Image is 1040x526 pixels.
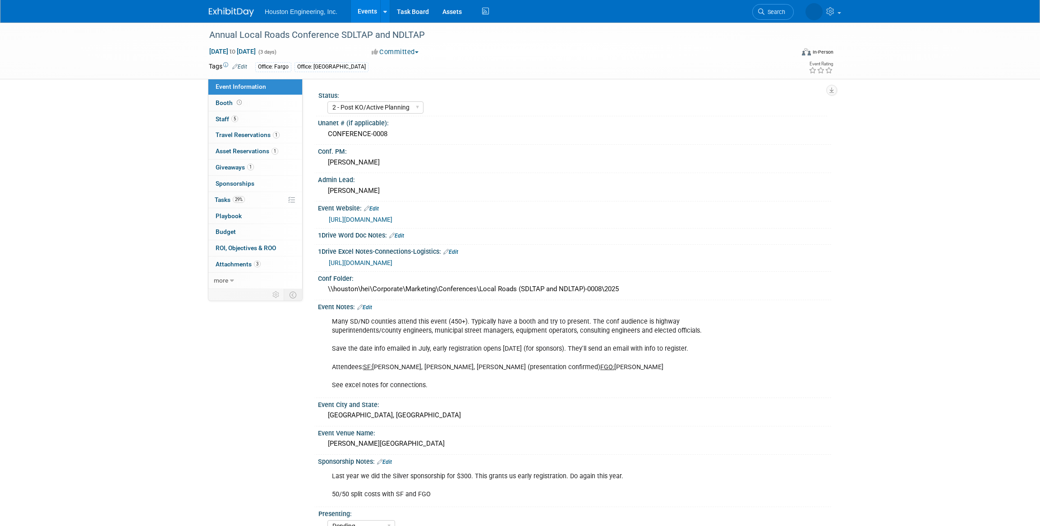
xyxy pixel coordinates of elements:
div: Event City and State: [318,398,831,409]
a: Asset Reservations1 [208,143,302,159]
div: \\houston\hei\Corporate\Marketing\Conferences\Local Roads (SDLTAP and NDLTAP)-0008\2025 [325,282,824,296]
button: Committed [368,47,422,57]
div: [PERSON_NAME] [325,156,824,169]
span: Staff [216,115,238,123]
a: Playbook [208,208,302,224]
a: Budget [208,224,302,240]
span: Sponsorships [216,180,254,187]
span: Booth [216,99,244,106]
div: Office: Fargo [255,62,291,72]
img: Heidi Joarnt [805,3,823,20]
div: [GEOGRAPHIC_DATA], [GEOGRAPHIC_DATA] [325,408,824,422]
div: Event Rating [809,62,833,66]
span: Asset Reservations [216,147,278,155]
div: [PERSON_NAME][GEOGRAPHIC_DATA] [325,437,824,451]
a: Edit [389,233,404,239]
span: 5 [231,115,238,122]
span: Search [764,9,785,15]
span: 29% [233,196,245,203]
span: 3 [254,261,261,267]
span: Giveaways [216,164,254,171]
a: [URL][DOMAIN_NAME] [329,216,392,223]
span: Playbook [216,212,242,220]
div: Admin Lead: [318,173,831,184]
div: Conf Folder: [318,272,831,283]
div: Event Notes: [318,300,831,312]
a: Attachments3 [208,256,302,272]
span: Tasks [215,196,245,203]
div: Many SD/ND counties attend this event (450+). Typically have a booth and try to present. The conf... [326,313,732,394]
a: Sponsorships [208,176,302,192]
div: Conf. PM: [318,145,831,156]
img: Format-Inperson.png [802,48,811,55]
a: ROI, Objectives & ROO [208,240,302,256]
div: Event Venue Name: [318,426,831,438]
div: Unanet # (if applicable): [318,116,831,128]
span: 1 [272,148,278,155]
div: 1Drive Word Doc Notes: [318,229,831,240]
div: Last year we did the Silver sponsorship for $300. This grants us early registration. Do again thi... [326,467,732,503]
span: (3 days) [258,49,276,55]
u: SF: [363,363,372,371]
div: CONFERENCE-0008 [325,127,824,141]
div: Annual Local Roads Conference SDLTAP and NDLTAP [206,27,780,43]
div: Event Website: [318,201,831,213]
a: Edit [377,459,392,465]
span: Travel Reservations [216,131,280,138]
span: Budget [216,228,236,235]
a: Event Information [208,79,302,95]
span: Booth not reserved yet [235,99,244,106]
div: 1Drive Excel Notes-Connections-Logistics: [318,245,831,256]
a: Booth [208,95,302,111]
a: Edit [357,304,372,311]
td: Toggle Event Tabs [284,289,303,301]
a: Travel Reservations1 [208,127,302,143]
span: 1 [273,132,280,138]
span: more [214,277,228,284]
a: [URL][DOMAIN_NAME] [329,259,392,266]
span: ROI, Objectives & ROO [216,244,276,252]
a: Tasks29% [208,192,302,208]
u: FGO: [600,363,614,371]
div: Office: [GEOGRAPHIC_DATA] [295,62,368,72]
a: more [208,273,302,288]
a: Search [752,4,794,20]
img: ExhibitDay [209,8,254,17]
span: 1 [247,164,254,170]
span: Houston Engineering, Inc. [265,8,337,15]
span: Attachments [216,261,261,268]
a: Edit [232,64,247,70]
span: [DATE] [DATE] [209,47,256,55]
div: In-Person [812,49,833,55]
td: Personalize Event Tab Strip [268,289,284,301]
div: [PERSON_NAME] [325,184,824,198]
div: Event Format [741,47,833,60]
div: Status: [318,89,827,100]
span: Event Information [216,83,266,90]
div: Sponsorship Notes: [318,455,831,467]
span: to [228,48,237,55]
div: Presenting: [318,507,827,518]
td: Tags [209,62,247,72]
a: Staff5 [208,111,302,127]
a: Edit [364,206,379,212]
a: Edit [443,249,458,255]
a: Giveaways1 [208,160,302,175]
